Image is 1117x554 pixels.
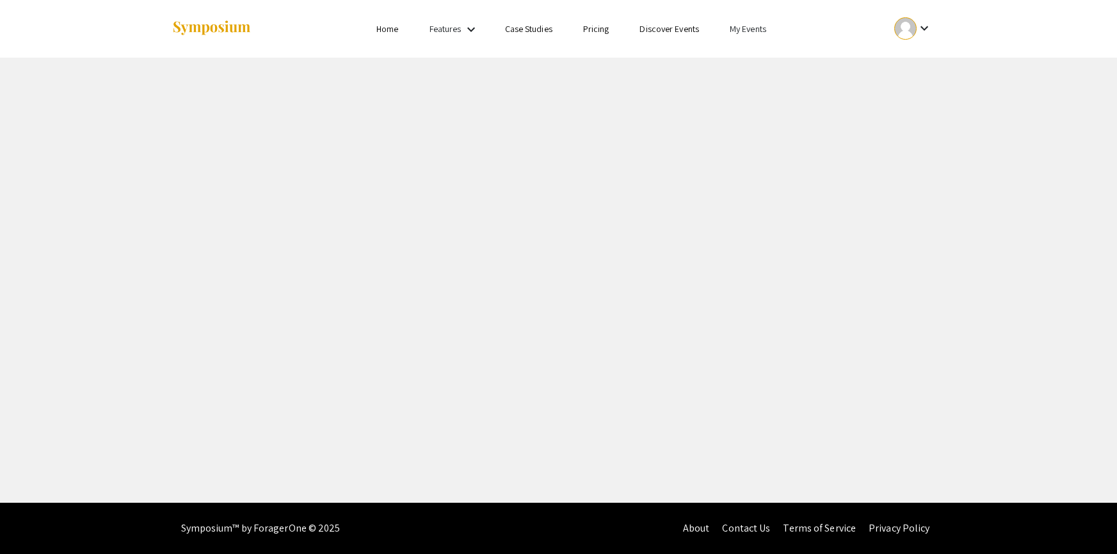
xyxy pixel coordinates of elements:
a: About [683,521,710,535]
a: Case Studies [505,23,552,35]
img: Symposium by ForagerOne [172,20,252,37]
div: Symposium™ by ForagerOne © 2025 [181,503,341,554]
a: Features [430,23,462,35]
a: Home [376,23,398,35]
mat-icon: Expand Features list [463,22,479,37]
mat-icon: Expand account dropdown [917,20,932,36]
a: Contact Us [722,521,770,535]
a: Privacy Policy [869,521,929,535]
a: My Events [730,23,766,35]
button: Expand account dropdown [881,14,945,43]
a: Discover Events [639,23,699,35]
a: Pricing [583,23,609,35]
a: Terms of Service [783,521,856,535]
